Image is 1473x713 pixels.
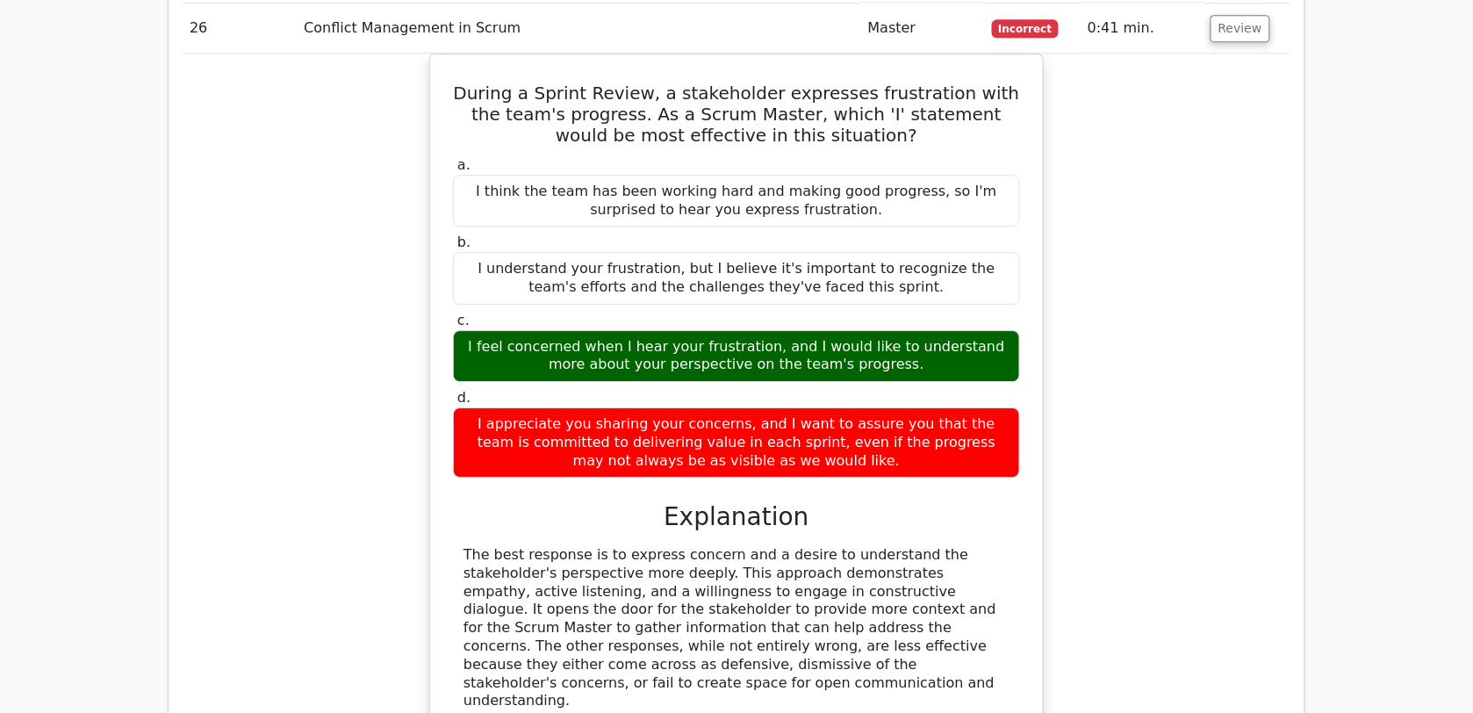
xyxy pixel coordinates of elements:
td: 0:41 min. [1081,4,1204,54]
button: Review [1211,15,1270,42]
h3: Explanation [463,502,1010,532]
div: I think the team has been working hard and making good progress, so I'm surprised to hear you exp... [453,175,1020,227]
div: I appreciate you sharing your concerns, and I want to assure you that the team is committed to de... [453,407,1020,478]
span: d. [457,389,471,406]
div: I understand your frustration, but I believe it's important to recognize the team's efforts and t... [453,252,1020,305]
h5: During a Sprint Review, a stakeholder expresses frustration with the team's progress. As a Scrum ... [451,83,1022,146]
span: b. [457,234,471,250]
span: a. [457,156,471,173]
span: c. [457,312,470,328]
div: I feel concerned when I hear your frustration, and I would like to understand more about your per... [453,330,1020,383]
td: Master [861,4,985,54]
td: Conflict Management in Scrum [297,4,861,54]
span: Incorrect [992,19,1060,37]
td: 26 [183,4,297,54]
div: The best response is to express concern and a desire to understand the stakeholder's perspective ... [463,546,1010,710]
